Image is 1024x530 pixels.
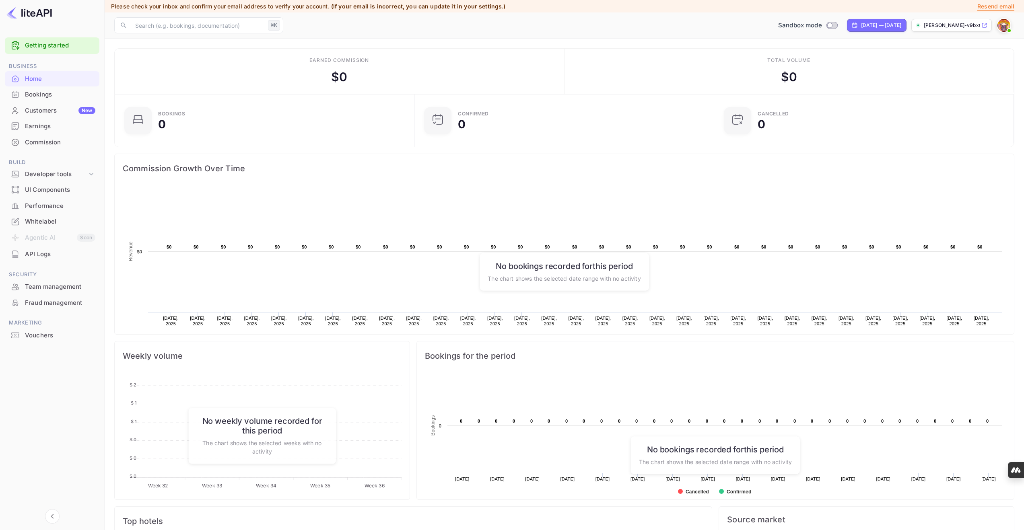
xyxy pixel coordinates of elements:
input: Search (e.g. bookings, documentation) [130,17,265,33]
text: [DATE] [876,477,891,481]
span: Marketing [5,318,99,327]
text: 0 [863,419,866,423]
div: $ 0 [331,68,347,86]
text: [DATE] [595,477,610,481]
a: CustomersNew [5,103,99,118]
text: 0 [846,419,849,423]
div: New [78,107,95,114]
div: Team management [5,279,99,295]
div: API Logs [25,250,95,259]
text: $0 [869,244,874,249]
text: [DATE], 2025 [298,316,314,326]
text: [DATE] [981,477,996,481]
div: Earned commission [309,57,369,64]
text: [DATE], 2025 [271,316,287,326]
text: [DATE], 2025 [541,316,557,326]
text: [DATE], 2025 [892,316,908,326]
text: $0 [572,244,577,249]
text: 0 [618,419,620,423]
text: [DATE], 2025 [460,316,476,326]
tspan: $ 0 [130,437,136,442]
span: Commission Growth Over Time [123,162,1006,175]
text: [DATE], 2025 [865,316,881,326]
a: API Logs [5,247,99,261]
tspan: Week 35 [310,483,330,489]
text: $0 [248,244,253,249]
text: $0 [923,244,929,249]
div: Whitelabel [25,217,95,226]
h6: No weekly volume recorded for this period [196,416,328,436]
div: UI Components [5,182,99,198]
text: [DATE], 2025 [919,316,935,326]
div: Home [25,74,95,84]
text: $0 [896,244,901,249]
text: $0 [275,244,280,249]
div: Bookings [158,111,185,116]
p: The chart shows the selected date range with no activity [639,457,792,466]
text: [DATE], 2025 [433,316,449,326]
div: Performance [25,201,95,211]
tspan: $ 1 [131,419,136,424]
div: ⌘K [268,20,280,31]
text: $0 [680,244,685,249]
text: [DATE], 2025 [595,316,611,326]
tspan: $ 0 [130,473,136,479]
text: 0 [706,419,708,423]
text: $0 [464,244,469,249]
a: Performance [5,198,99,213]
text: $0 [545,244,550,249]
text: [DATE], 2025 [839,316,854,326]
h6: No bookings recorded for this period [488,261,641,271]
text: $0 [950,244,956,249]
div: Whitelabel [5,214,99,230]
text: 0 [565,419,568,423]
img: LiteAPI logo [6,6,52,19]
text: 0 [811,419,813,423]
button: Collapse navigation [45,509,60,524]
div: [DATE] — [DATE] [861,22,901,29]
a: Home [5,71,99,86]
text: Bookings [430,415,436,436]
text: 0 [916,419,919,423]
text: [DATE], 2025 [676,316,692,326]
text: Revenue [558,334,578,339]
span: Bookings for the period [425,349,1006,362]
div: CANCELLED [758,111,789,116]
text: 0 [951,419,954,423]
div: CustomersNew [5,103,99,119]
a: Team management [5,279,99,294]
div: Developer tools [25,170,87,179]
text: $0 [788,244,793,249]
text: [DATE], 2025 [352,316,368,326]
text: $0 [761,244,766,249]
text: $0 [410,244,415,249]
text: 0 [548,419,550,423]
div: Fraud management [25,298,95,308]
a: Earnings [5,119,99,134]
text: 0 [828,419,831,423]
text: [DATE], 2025 [703,316,719,326]
text: [DATE] [630,477,645,481]
text: [DATE], 2025 [568,316,584,326]
tspan: Week 36 [365,483,385,489]
text: [DATE], 2025 [190,316,206,326]
text: 0 [793,419,796,423]
text: $0 [356,244,361,249]
span: Build [5,158,99,167]
text: [DATE] [560,477,575,481]
div: UI Components [25,185,95,195]
text: Cancelled [686,489,709,495]
text: $0 [653,244,658,249]
div: Switch to Production mode [775,21,841,30]
a: Vouchers [5,328,99,343]
tspan: $ 2 [130,382,136,388]
div: Click to change the date range period [847,19,907,32]
text: 0 [478,419,480,423]
div: Fraud management [5,295,99,311]
text: [DATE] [665,477,680,481]
text: 0 [653,419,655,423]
tspan: Week 34 [256,483,276,489]
div: Total volume [767,57,810,64]
text: $0 [383,244,388,249]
